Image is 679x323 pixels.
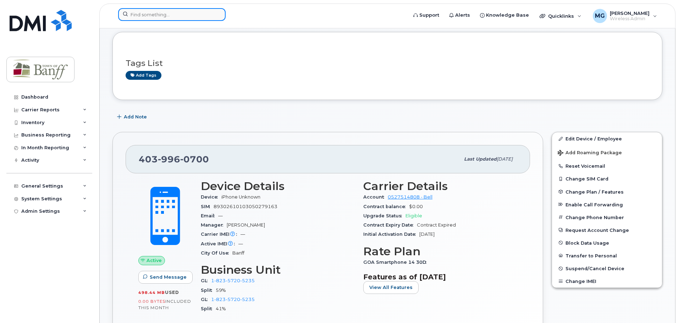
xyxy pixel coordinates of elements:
span: City Of Use [201,250,232,256]
span: 996 [158,154,180,165]
span: Account [363,194,388,200]
span: iPhone Unknown [221,194,260,200]
button: Suspend/Cancel Device [552,262,662,275]
a: 1-823-5720-5235 [211,278,255,283]
span: Device [201,194,221,200]
span: GL [201,297,211,302]
span: 41% [216,306,226,311]
h3: Tags List [126,59,649,68]
button: Change IMEI [552,275,662,288]
span: [PERSON_NAME] [227,222,265,228]
span: GL [201,278,211,283]
span: Manager [201,222,227,228]
span: Alerts [455,12,470,19]
span: Email [201,213,218,218]
span: 59% [216,288,226,293]
span: MG [595,12,605,20]
span: 89302610103050279163 [214,204,277,209]
span: SIM [201,204,214,209]
button: Transfer to Personal [552,249,662,262]
span: Eligible [405,213,422,218]
h3: Features as of [DATE] [363,273,517,281]
button: Block Data Usage [552,236,662,249]
button: Send Message [138,271,193,284]
span: Wireless Admin [610,16,650,22]
a: 1-823-5720-5235 [211,297,255,302]
span: Add Note [124,113,147,120]
button: Change SIM Card [552,172,662,185]
span: Change Plan / Features [565,189,624,194]
span: Active IMEI [201,241,238,246]
span: Split [201,288,216,293]
span: Contract balance [363,204,409,209]
button: Change Phone Number [552,211,662,224]
button: Enable Call Forwarding [552,198,662,211]
span: Banff [232,250,244,256]
a: Support [408,8,444,22]
span: Carrier IMEI [201,232,241,237]
span: $0.00 [409,204,423,209]
a: Add tags [126,71,161,80]
span: Split [201,306,216,311]
span: used [165,290,179,295]
span: — [238,241,243,246]
span: 0700 [180,154,209,165]
span: GOA Smartphone 14 30D [363,260,430,265]
span: Send Message [150,274,187,280]
span: Contract Expiry Date [363,222,417,228]
span: 403 [139,154,209,165]
span: [PERSON_NAME] [610,10,650,16]
a: 0527514808 - Bell [388,194,432,200]
a: Alerts [444,8,475,22]
button: Change Plan / Features [552,185,662,198]
h3: Rate Plan [363,245,517,258]
span: — [218,213,223,218]
h3: Device Details [201,180,355,193]
a: Knowledge Base [475,8,534,22]
span: Active [147,257,162,264]
span: 0.00 Bytes [138,299,165,304]
span: [DATE] [497,156,513,162]
span: Upgrade Status [363,213,405,218]
span: Contract Expired [417,222,456,228]
div: Melanie Gourdes [588,9,662,23]
div: Quicklinks [535,9,586,23]
span: Last updated [464,156,497,162]
span: Enable Call Forwarding [565,202,623,207]
span: Suspend/Cancel Device [565,266,624,271]
button: Request Account Change [552,224,662,236]
span: Add Roaming Package [558,150,622,157]
span: 498.44 MB [138,290,165,295]
span: [DATE] [419,232,435,237]
span: Quicklinks [548,13,574,19]
h3: Carrier Details [363,180,517,193]
span: — [241,232,245,237]
button: View All Features [363,281,419,294]
span: Knowledge Base [486,12,529,19]
button: Add Note [112,111,153,123]
span: View All Features [369,284,413,291]
button: Reset Voicemail [552,160,662,172]
span: Support [419,12,439,19]
a: Edit Device / Employee [552,132,662,145]
h3: Business Unit [201,263,355,276]
span: Initial Activation Date [363,232,419,237]
input: Find something... [118,8,226,21]
button: Add Roaming Package [552,145,662,160]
